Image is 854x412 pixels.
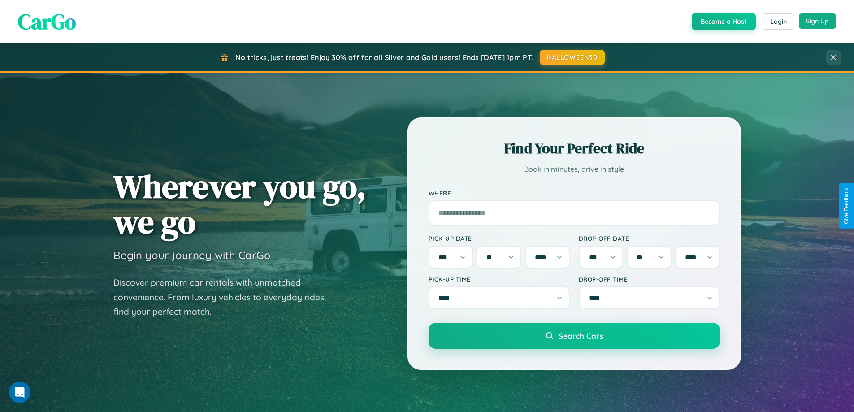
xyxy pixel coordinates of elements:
span: No tricks, just treats! Enjoy 30% off for all Silver and Gold users! Ends [DATE] 1pm PT. [235,53,533,62]
div: Give Feedback [843,188,850,224]
button: Sign Up [799,13,836,29]
label: Pick-up Date [429,234,570,242]
label: Pick-up Time [429,275,570,283]
label: Drop-off Date [579,234,720,242]
p: Book in minutes, drive in style [429,163,720,176]
button: Become a Host [692,13,756,30]
p: Discover premium car rentals with unmatched convenience. From luxury vehicles to everyday rides, ... [113,275,338,319]
h3: Begin your journey with CarGo [113,248,271,262]
h2: Find Your Perfect Ride [429,139,720,158]
label: Drop-off Time [579,275,720,283]
iframe: Intercom live chat [9,382,30,403]
button: Search Cars [429,323,720,349]
span: CarGo [18,7,76,36]
label: Where [429,189,720,197]
button: HALLOWEEN30 [540,50,605,65]
h1: Wherever you go, we go [113,169,366,239]
span: Search Cars [559,331,603,341]
button: Login [763,13,794,30]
